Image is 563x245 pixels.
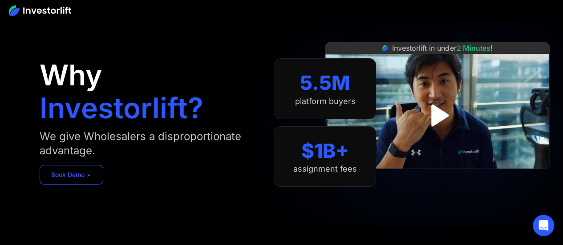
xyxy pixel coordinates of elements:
[392,43,492,53] div: Investorlift in under !
[293,164,357,174] div: assignment fees
[40,94,203,122] h1: Investorlift?
[371,173,504,184] iframe: Customer reviews powered by Trustpilot
[456,44,490,52] span: 2 Minutes
[295,96,355,106] div: platform buyers
[301,139,349,163] div: $1B+
[533,215,554,236] div: Open Intercom Messenger
[40,61,102,89] h1: Why
[417,96,457,135] a: open lightbox
[40,165,103,185] a: Book Demo ➢
[40,129,256,158] div: We give Wholesalers a disproportionate advantage.
[300,71,350,95] div: 5.5M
